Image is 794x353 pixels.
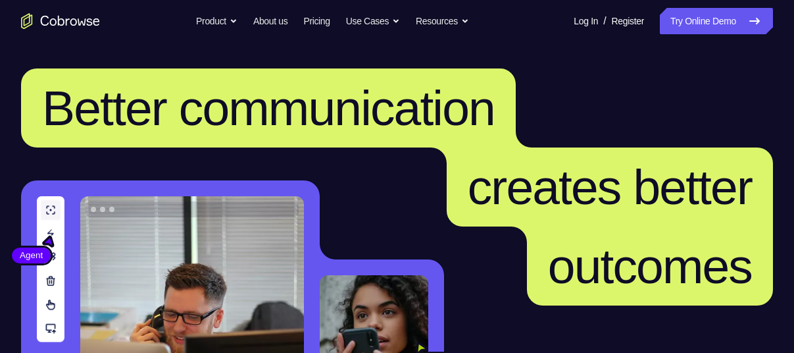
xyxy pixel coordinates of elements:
[612,8,644,34] a: Register
[468,159,752,215] span: creates better
[21,13,100,29] a: Go to the home page
[548,238,752,294] span: outcomes
[42,80,495,136] span: Better communication
[303,8,330,34] a: Pricing
[660,8,773,34] a: Try Online Demo
[574,8,598,34] a: Log In
[253,8,287,34] a: About us
[346,8,400,34] button: Use Cases
[603,13,606,29] span: /
[416,8,469,34] button: Resources
[196,8,237,34] button: Product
